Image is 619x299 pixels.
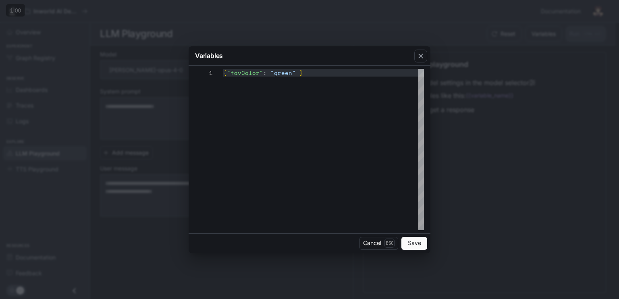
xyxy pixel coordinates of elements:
[299,69,303,77] span: }
[195,69,213,77] div: 1
[270,69,296,77] span: "green"
[263,69,267,77] span: :
[384,239,395,247] p: Esc
[401,237,427,250] button: Save
[195,51,223,60] p: Variables
[227,69,263,77] span: "favColor"
[223,69,227,77] span: {
[359,237,398,250] button: CancelEsc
